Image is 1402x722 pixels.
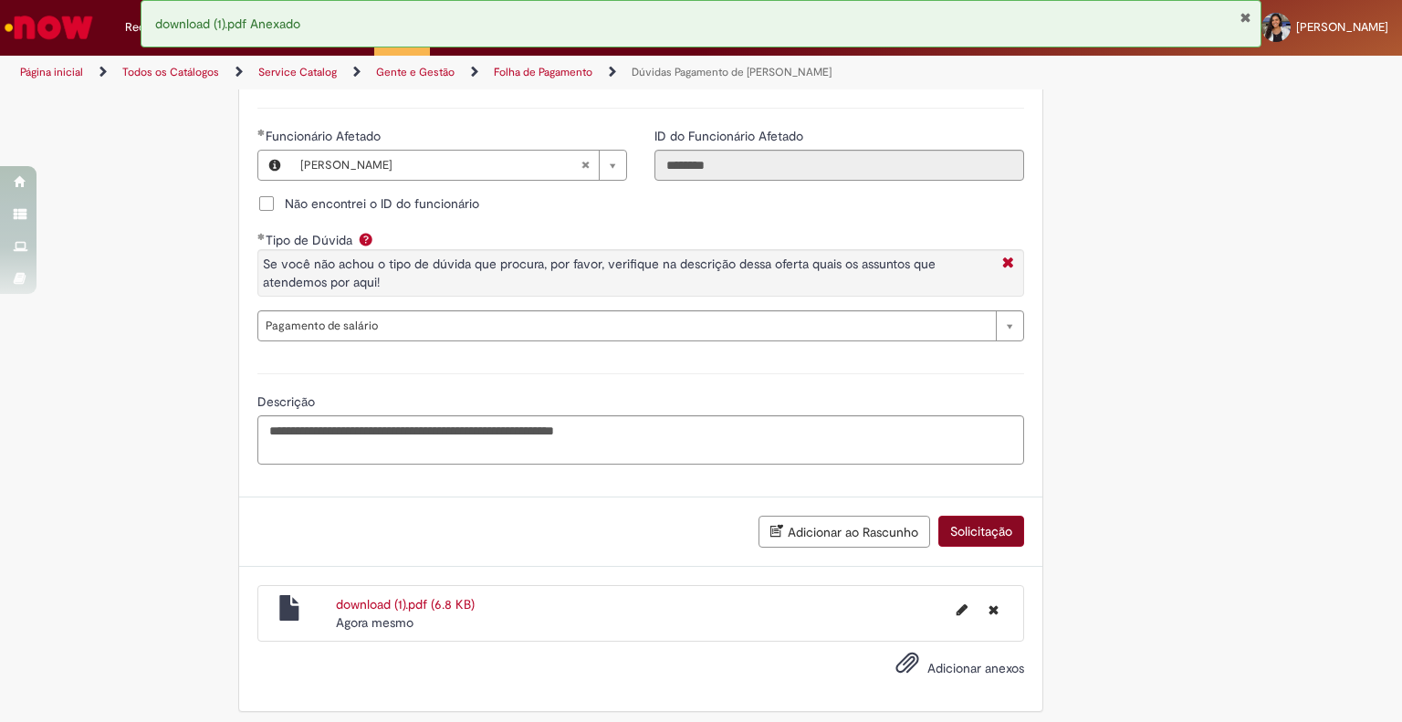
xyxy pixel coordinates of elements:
[257,129,266,136] span: Obrigatório Preenchido
[291,151,626,180] a: [PERSON_NAME]Limpar campo Funcionário Afetado
[355,232,377,246] span: Ajuda para Tipo de Dúvida
[978,595,1010,624] button: Excluir download (1).pdf
[266,128,384,144] span: Necessários - Funcionário Afetado
[125,18,189,37] span: Requisições
[998,255,1019,274] i: Fechar More information Por question_tipo_de_duvida
[1240,10,1251,25] button: Fechar Notificação
[122,65,219,79] a: Todos os Catálogos
[938,516,1024,547] button: Solicitação
[654,128,807,144] span: Somente leitura - ID do Funcionário Afetado
[654,150,1024,181] input: ID do Funcionário Afetado
[257,233,266,240] span: Obrigatório Preenchido
[257,393,319,410] span: Descrição
[257,415,1024,465] textarea: Descrição
[632,65,832,79] a: Dúvidas Pagamento de [PERSON_NAME]
[376,65,455,79] a: Gente e Gestão
[155,16,300,32] span: download (1).pdf Anexado
[571,151,599,180] abbr: Limpar campo Funcionário Afetado
[336,596,475,612] a: download (1).pdf (6.8 KB)
[263,256,936,290] span: Se você não achou o tipo de dúvida que procura, por favor, verifique na descrição dessa oferta qu...
[946,595,978,624] button: Editar nome de arquivo download (1).pdf
[494,65,592,79] a: Folha de Pagamento
[336,614,413,631] time: 01/09/2025 09:22:41
[266,311,987,340] span: Pagamento de salário
[266,232,356,248] span: Tipo de Dúvida
[927,660,1024,676] span: Adicionar anexos
[14,56,921,89] ul: Trilhas de página
[891,646,924,688] button: Adicionar anexos
[759,516,930,548] button: Adicionar ao Rascunho
[258,65,337,79] a: Service Catalog
[300,151,581,180] span: [PERSON_NAME]
[336,614,413,631] span: Agora mesmo
[285,194,479,213] span: Não encontrei o ID do funcionário
[258,151,291,180] button: Funcionário Afetado, Visualizar este registro Thayna Caroline Candido Da Silva
[1296,19,1388,35] span: [PERSON_NAME]
[2,9,96,46] img: ServiceNow
[20,65,83,79] a: Página inicial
